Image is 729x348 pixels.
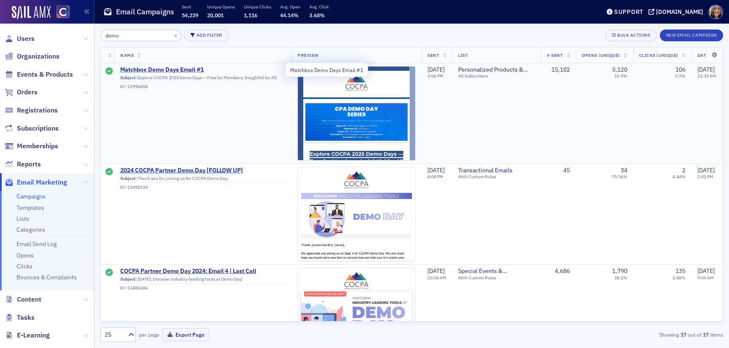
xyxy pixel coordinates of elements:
img: SailAMX [57,5,70,19]
a: COCPA Partner Demo Day 2024: Email 4 | Last Call [120,268,286,275]
a: Orders [5,88,38,97]
div: Thank you for joining us for COCPA Demo Day. [120,176,286,183]
a: Content [5,295,41,304]
a: Users [5,34,35,43]
span: Orders [17,88,38,97]
a: Registrations [5,106,58,115]
div: EC-13492334 [120,185,286,190]
span: Personalized Products & Events [458,66,535,74]
span: 1,116 [244,12,257,19]
span: [DATE] [427,166,445,174]
span: Tasks [17,313,35,322]
span: 44.14% [280,12,299,19]
div: 33.9% [614,73,627,79]
div: 2.88% [672,275,686,280]
div: 4,686 [547,268,570,275]
div: 15,102 [547,66,570,74]
p: Avg. Open [280,4,300,10]
strong: 17 [679,331,688,338]
a: New Email Campaign [660,31,723,38]
div: Explore COCPA 2025 Demo Days — Free for Members, Insightful for All [120,75,286,83]
p: Sent [182,4,198,10]
span: Reports [17,160,41,169]
span: Events & Products [17,70,73,79]
button: Add Filter [184,29,229,41]
span: 20,001 [207,12,224,19]
span: List [458,52,468,58]
a: Campaigns [16,193,46,200]
a: Opens [16,252,34,259]
div: Bulk Actions [617,33,650,37]
div: 45 [547,167,570,174]
div: All Subscribers [458,73,535,79]
span: Memberships [17,142,58,151]
button: Bulk Actions [605,29,656,41]
span: Content [17,295,41,304]
div: Sent [105,269,113,277]
span: Subject: [120,176,137,181]
a: Events & Products [5,70,73,79]
div: 75.56% [612,174,627,179]
div: 135 [675,268,686,275]
span: # Sent [547,52,563,58]
span: Opens (Unique) [582,52,620,58]
span: Preview [297,52,319,58]
div: EC-13481686 [120,285,286,291]
div: Support [614,8,643,16]
button: Export Page [162,328,209,341]
p: Unique Clicks [244,4,271,10]
span: [DATE] [697,267,715,275]
a: Tasks [5,313,35,322]
div: 34 [621,167,627,174]
div: Showing out of items [521,331,723,338]
a: Clicks [16,262,32,270]
a: Reports [5,160,41,169]
span: Profile [708,5,723,19]
span: [DATE] [427,267,445,275]
label: per page [139,331,159,338]
a: Subscriptions [5,124,59,133]
div: 0.7% [675,73,686,79]
span: [DATE] [427,66,445,73]
span: Organizations [17,52,59,61]
a: Special Events & Announcements [458,268,535,275]
span: Users [17,34,35,43]
div: 25 [105,330,123,339]
a: 2024 COCPA Partner Demo Day [FOLLOW UP] [120,167,286,174]
a: Transactional Emails [458,167,535,174]
span: Name [120,52,134,58]
span: Subject: [120,276,137,282]
time: 3:06 PM [427,73,443,79]
div: 2 [682,167,686,174]
div: 106 [675,66,686,74]
div: EC-13996808 [120,84,286,89]
p: Unique Opens [207,4,235,10]
button: [DOMAIN_NAME] [648,9,706,15]
div: [DOMAIN_NAME] [656,8,703,16]
span: [DATE] [697,166,715,174]
span: 3.68% [309,12,325,19]
div: 4.44% [672,174,686,179]
span: Sent [427,52,439,58]
a: Matchbox Demo Days Email #1 [120,66,286,74]
a: Email Marketing [5,178,67,187]
img: SailAMX [12,6,51,19]
div: 5,120 [612,66,627,74]
div: With Custom Rules [458,174,535,179]
div: With Custom Rules [458,275,535,280]
span: [DATE] [697,66,715,73]
a: Lists [16,215,29,222]
div: Sent [105,168,113,177]
p: Avg. Click [309,4,329,10]
a: Organizations [5,52,59,61]
span: Email Marketing [17,178,67,187]
time: 4:08 PM [427,174,443,179]
span: Clicks (Unique) [639,52,678,58]
span: Registrations [17,106,58,115]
